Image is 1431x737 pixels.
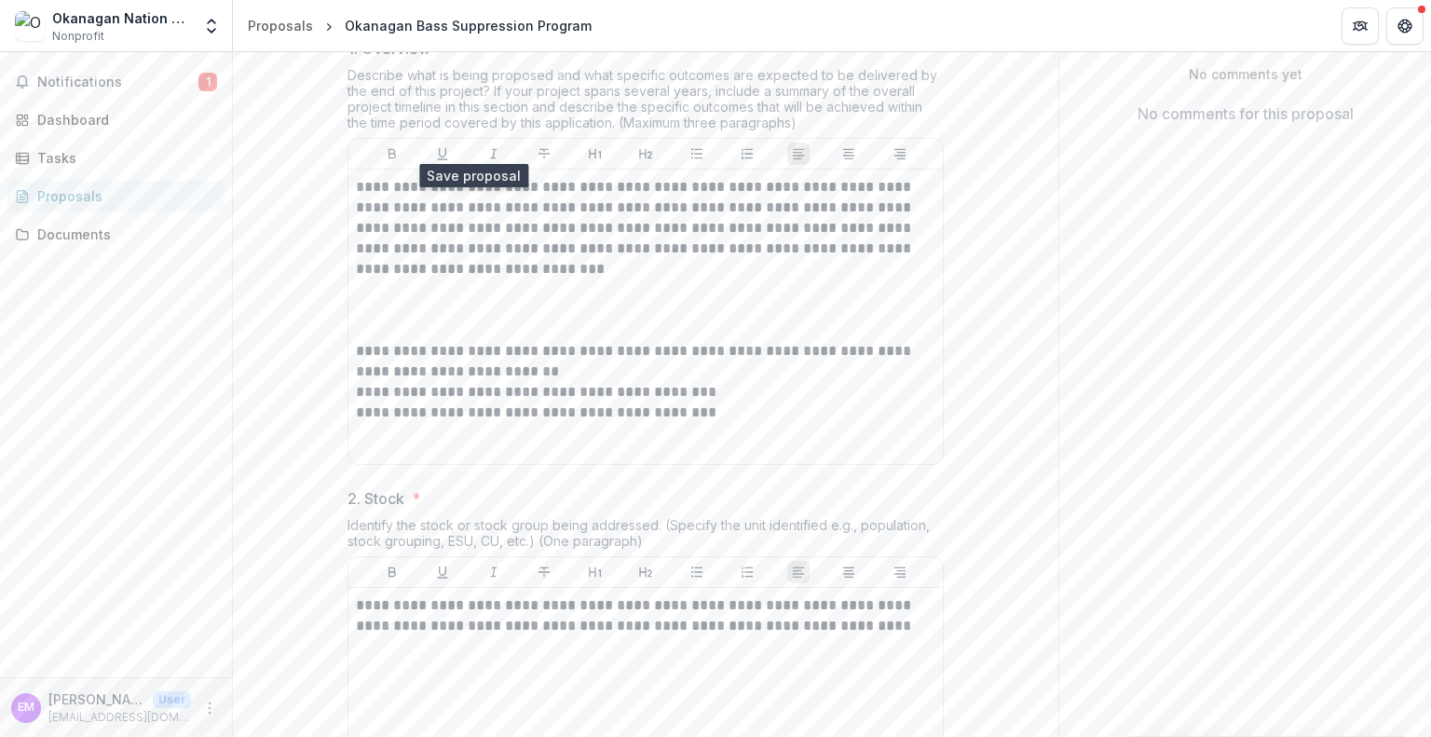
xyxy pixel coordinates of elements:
span: Nonprofit [52,28,104,45]
div: Proposals [248,16,313,35]
button: Align Left [787,143,810,165]
button: Align Right [889,143,911,165]
div: Identify the stock or stock group being addressed. (Specify the unit identified e.g., population,... [348,517,944,556]
p: No comments for this proposal [1138,102,1354,125]
button: Ordered List [736,143,758,165]
button: Italicize [483,561,505,583]
button: Heading 1 [584,561,606,583]
div: Tasks [37,148,210,168]
a: Tasks [7,143,225,173]
button: Bold [381,143,403,165]
a: Dashboard [7,104,225,135]
div: Okanagan Bass Suppression Program [345,16,592,35]
button: Align Center [838,561,860,583]
div: Describe what is being proposed and what specific outcomes are expected to be delivered by the en... [348,67,944,138]
button: Align Center [838,143,860,165]
button: Open entity switcher [198,7,225,45]
div: Dashboard [37,110,210,130]
button: Bold [381,561,403,583]
button: Align Left [787,561,810,583]
div: Okanagan Nation Alliance Fisheries Department [52,8,191,28]
button: Notifications1 [7,67,225,97]
p: [EMAIL_ADDRESS][DOMAIN_NAME] [48,709,191,726]
div: Elinor McGrath [18,702,34,714]
p: [PERSON_NAME] [48,689,145,709]
button: Heading 2 [634,143,657,165]
p: No comments yet [1074,64,1416,84]
button: Underline [431,143,454,165]
p: User [153,691,191,708]
button: Heading 2 [634,561,657,583]
a: Proposals [240,12,320,39]
span: 1 [198,73,217,91]
div: Proposals [37,186,210,206]
button: Strike [533,143,555,165]
p: 2. Stock [348,487,404,510]
button: Bullet List [686,143,708,165]
button: Ordered List [736,561,758,583]
button: Get Help [1386,7,1424,45]
img: Okanagan Nation Alliance Fisheries Department [15,11,45,41]
button: Underline [431,561,454,583]
button: Partners [1342,7,1379,45]
span: Notifications [37,75,198,90]
nav: breadcrumb [240,12,599,39]
a: Proposals [7,181,225,212]
button: More [198,697,221,719]
div: Documents [37,225,210,244]
button: Align Right [889,561,911,583]
button: Bullet List [686,561,708,583]
a: Documents [7,219,225,250]
button: Heading 1 [584,143,606,165]
button: Strike [533,561,555,583]
button: Italicize [483,143,505,165]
